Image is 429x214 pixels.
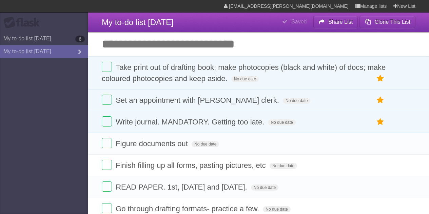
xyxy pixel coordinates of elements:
label: Done [102,203,112,213]
span: No due date [231,76,259,82]
span: Take print out of drafting book; make photocopies (black and white) of docs; make coloured photoc... [102,63,386,83]
label: Done [102,181,112,192]
b: 6 [75,36,85,42]
span: No due date [270,163,297,169]
label: Done [102,62,112,72]
span: No due date [263,206,290,212]
span: No due date [192,141,219,147]
span: No due date [268,119,295,125]
span: Figure documents out [116,139,190,148]
span: My to-do list [DATE] [102,18,174,27]
span: No due date [251,184,278,191]
b: Clone This List [374,19,410,25]
label: Done [102,160,112,170]
div: Flask [3,17,44,29]
label: Done [102,95,112,105]
b: Share List [328,19,353,25]
span: Finish filling up all forms, pasting pictures, etc [116,161,268,170]
b: Saved [291,19,307,24]
button: Share List [313,16,358,28]
label: Done [102,116,112,127]
span: Set an appointment with [PERSON_NAME] clerk. [116,96,281,104]
button: Clone This List [359,16,415,28]
label: Done [102,138,112,148]
label: Star task [374,73,387,84]
span: Go through drafting formats- practice a few. [116,205,261,213]
span: READ PAPER. 1st, [DATE] and [DATE]. [116,183,249,191]
label: Star task [374,95,387,106]
span: Write journal. MANDATORY. Getting too late. [116,118,266,126]
span: No due date [283,98,310,104]
label: Star task [374,116,387,128]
